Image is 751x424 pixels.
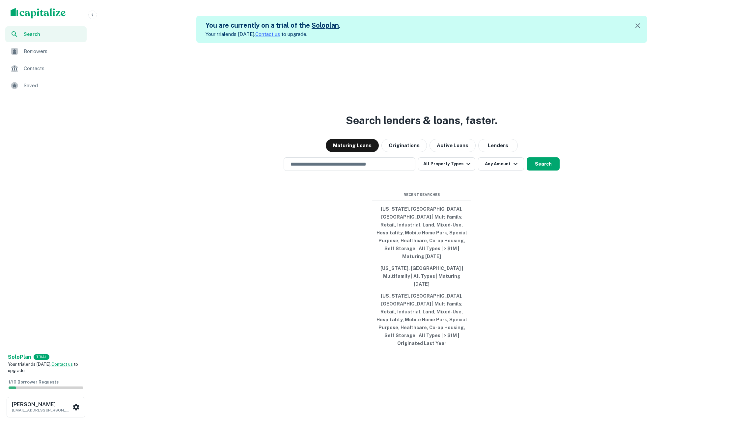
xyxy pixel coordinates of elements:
[24,65,83,72] span: Contacts
[8,362,78,373] span: Your trial ends [DATE]. to upgrade.
[206,30,341,38] p: Your trial ends [DATE]. to upgrade.
[346,113,497,128] h3: Search lenders & loans, faster.
[5,26,87,42] a: Search
[24,47,83,55] span: Borrowers
[8,353,31,361] a: SoloPlan
[5,43,87,59] a: Borrowers
[381,139,427,152] button: Originations
[478,139,518,152] button: Lenders
[5,61,87,76] a: Contacts
[372,290,471,349] button: [US_STATE], [GEOGRAPHIC_DATA], [GEOGRAPHIC_DATA] | Multifamily, Retail, Industrial, Land, Mixed-U...
[24,31,83,38] span: Search
[206,20,341,30] h5: You are currently on a trial of the .
[11,8,66,18] img: capitalize-logo.png
[718,371,751,403] iframe: Chat Widget
[372,203,471,262] button: [US_STATE], [GEOGRAPHIC_DATA], [GEOGRAPHIC_DATA] | Multifamily, Retail, Industrial, Land, Mixed-U...
[372,262,471,290] button: [US_STATE], [GEOGRAPHIC_DATA] | Multifamily | All Types | Maturing [DATE]
[255,31,280,37] a: Contact us
[312,21,339,29] a: Soloplan
[478,157,524,171] button: Any Amount
[5,78,87,93] a: Saved
[51,362,73,367] a: Contact us
[7,397,85,417] button: [PERSON_NAME][EMAIL_ADDRESS][PERSON_NAME][DOMAIN_NAME]
[9,380,59,384] span: 1 / 10 Borrower Requests
[326,139,379,152] button: Maturing Loans
[24,82,83,90] span: Saved
[12,407,71,413] p: [EMAIL_ADDRESS][PERSON_NAME][DOMAIN_NAME]
[430,139,476,152] button: Active Loans
[372,192,471,198] span: Recent Searches
[527,157,560,171] button: Search
[418,157,475,171] button: All Property Types
[34,354,49,360] div: TRIAL
[12,402,71,407] h6: [PERSON_NAME]
[8,354,31,360] strong: Solo Plan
